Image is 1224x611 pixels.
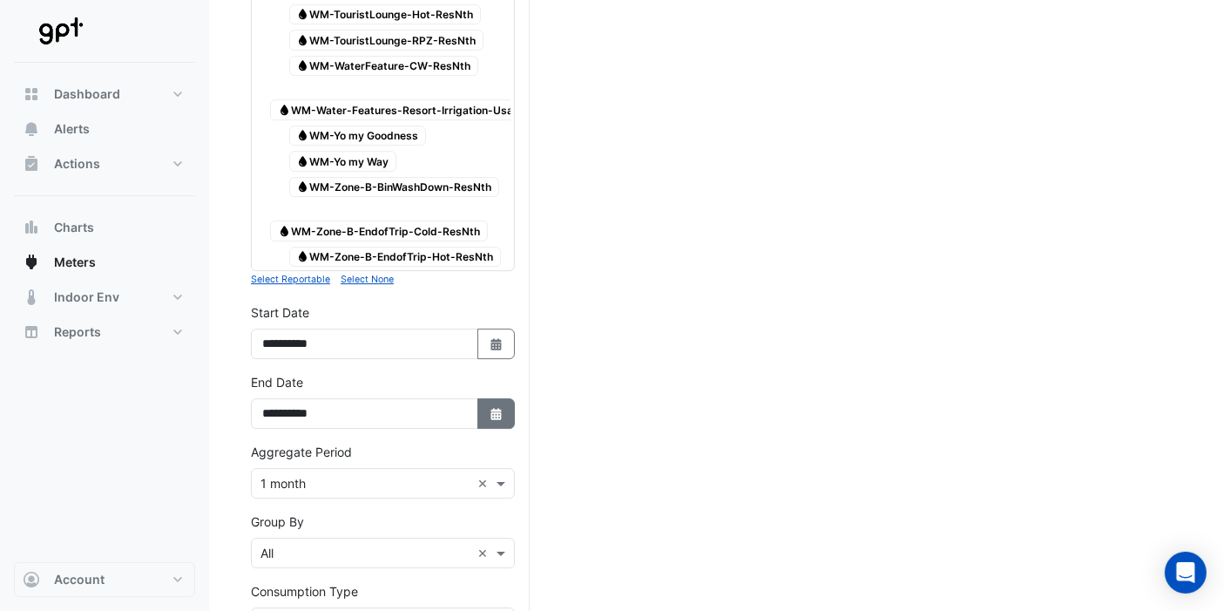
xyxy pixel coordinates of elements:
[23,323,40,341] app-icon: Reports
[54,219,94,236] span: Charts
[54,289,119,306] span: Indoor Env
[341,271,394,287] button: Select None
[477,544,492,562] span: Clear
[14,146,195,181] button: Actions
[251,373,303,391] label: End Date
[14,562,195,597] button: Account
[270,99,534,120] span: WM-Water-Features-Resort-Irrigation-Usage
[289,56,479,77] span: WM-WaterFeature-CW-ResNth
[54,155,100,173] span: Actions
[54,254,96,271] span: Meters
[23,289,40,306] app-icon: Indoor Env
[23,85,40,103] app-icon: Dashboard
[23,155,40,173] app-icon: Actions
[289,247,502,268] span: WM-Zone-B-EndofTrip-Hot-ResNth
[14,280,195,315] button: Indoor Env
[1165,552,1207,594] div: Open Intercom Messenger
[251,271,330,287] button: Select Reportable
[289,4,482,25] span: WM-TouristLounge-Hot-ResNth
[341,274,394,285] small: Select None
[14,210,195,245] button: Charts
[14,245,195,280] button: Meters
[270,221,488,241] span: WM-Zone-B-EndofTrip-Cold-ResNth
[296,250,309,263] fa-icon: Water
[21,14,99,49] img: Company Logo
[296,59,309,72] fa-icon: Water
[296,154,309,167] fa-icon: Water
[278,103,291,116] fa-icon: Water
[54,323,101,341] span: Reports
[289,126,427,146] span: WM-Yo my Goodness
[251,303,309,322] label: Start Date
[489,336,504,351] fa-icon: Select Date
[296,33,309,46] fa-icon: Water
[296,180,309,193] fa-icon: Water
[289,151,397,172] span: WM-Yo my Way
[489,406,504,421] fa-icon: Select Date
[54,120,90,138] span: Alerts
[14,77,195,112] button: Dashboard
[54,85,120,103] span: Dashboard
[23,219,40,236] app-icon: Charts
[14,315,195,350] button: Reports
[296,8,309,21] fa-icon: Water
[289,177,500,198] span: WM-Zone-B-BinWashDown-ResNth
[477,474,492,492] span: Clear
[251,274,330,285] small: Select Reportable
[54,571,105,588] span: Account
[296,129,309,142] fa-icon: Water
[23,254,40,271] app-icon: Meters
[23,120,40,138] app-icon: Alerts
[251,582,358,601] label: Consumption Type
[278,224,291,237] fa-icon: Water
[251,513,304,531] label: Group By
[14,112,195,146] button: Alerts
[251,443,352,461] label: Aggregate Period
[289,30,484,51] span: WM-TouristLounge-RPZ-ResNth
